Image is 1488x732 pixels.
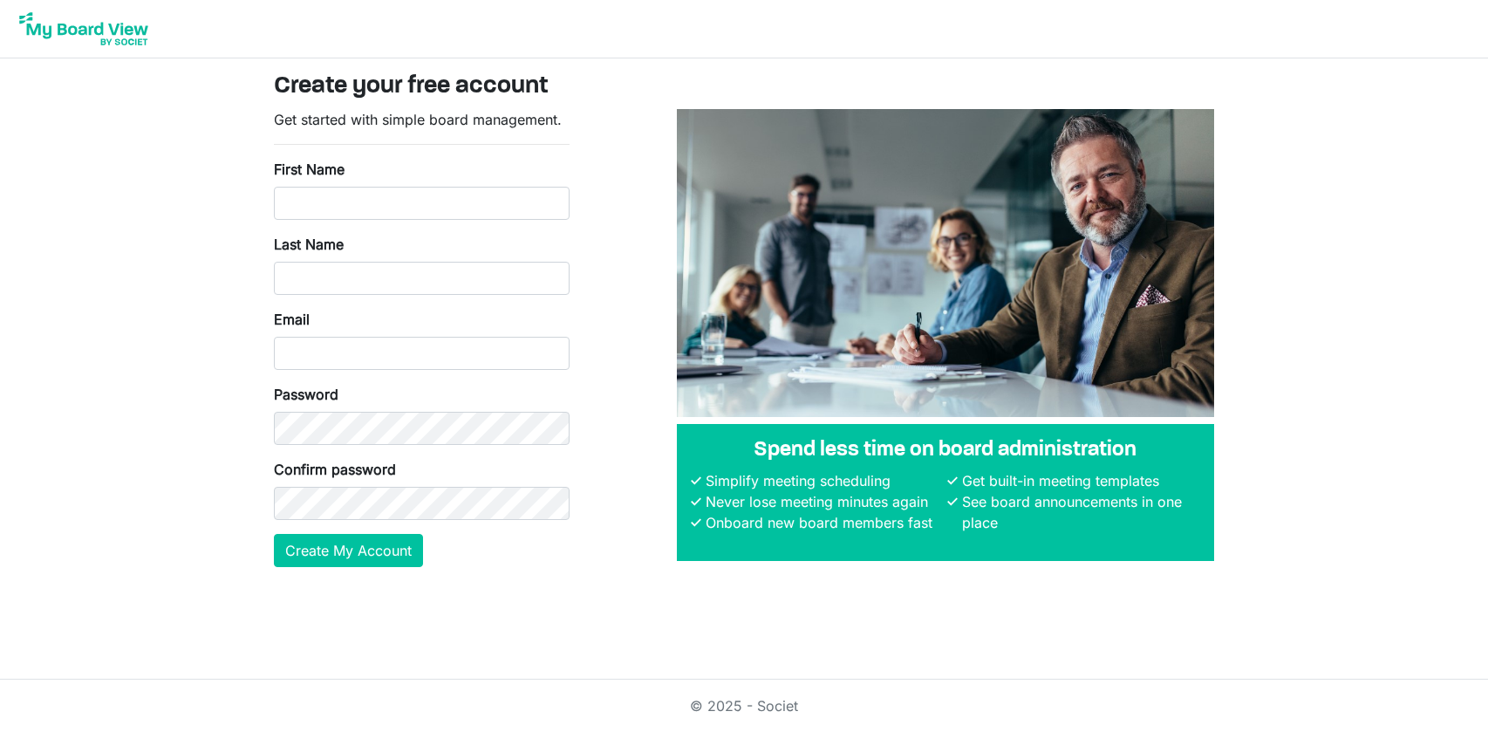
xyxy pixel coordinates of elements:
li: Simplify meeting scheduling [701,470,944,491]
label: First Name [274,159,345,180]
img: My Board View Logo [14,7,154,51]
li: Onboard new board members fast [701,512,944,533]
span: Get started with simple board management. [274,111,562,128]
li: Never lose meeting minutes again [701,491,944,512]
li: Get built-in meeting templates [958,470,1200,491]
label: Password [274,384,338,405]
img: A photograph of board members sitting at a table [677,109,1214,417]
h3: Create your free account [274,72,1214,102]
h4: Spend less time on board administration [691,438,1200,463]
label: Last Name [274,234,344,255]
label: Confirm password [274,459,396,480]
a: © 2025 - Societ [690,697,798,715]
button: Create My Account [274,534,423,567]
li: See board announcements in one place [958,491,1200,533]
label: Email [274,309,310,330]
